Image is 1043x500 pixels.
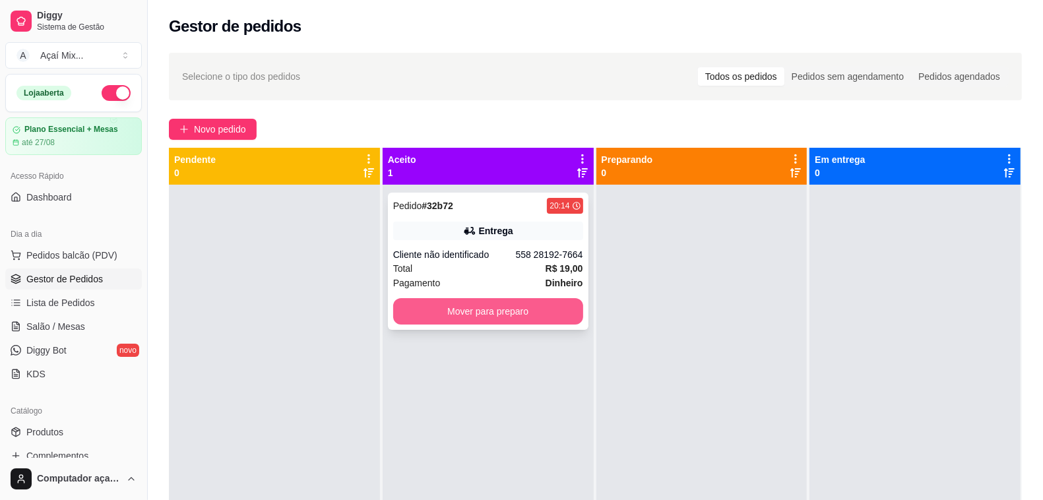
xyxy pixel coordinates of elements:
[16,49,30,62] span: A
[37,473,121,485] span: Computador açaí Mix
[5,224,142,245] div: Dia a dia
[5,316,142,337] a: Salão / Mesas
[5,42,142,69] button: Select a team
[5,400,142,422] div: Catálogo
[698,67,784,86] div: Todos os pedidos
[5,245,142,266] button: Pedidos balcão (PDV)
[5,445,142,466] a: Complementos
[26,249,117,262] span: Pedidos balcão (PDV)
[16,86,71,100] div: Loja aberta
[174,166,216,179] p: 0
[5,463,142,495] button: Computador açaí Mix
[393,201,422,211] span: Pedido
[26,425,63,439] span: Produtos
[22,137,55,148] article: até 27/08
[182,69,300,84] span: Selecione o tipo dos pedidos
[26,191,72,204] span: Dashboard
[546,263,583,274] strong: R$ 19,00
[194,122,246,137] span: Novo pedido
[388,166,416,179] p: 1
[169,119,257,140] button: Novo pedido
[26,296,95,309] span: Lista de Pedidos
[422,201,453,211] strong: # 32b72
[602,153,653,166] p: Preparando
[26,344,67,357] span: Diggy Bot
[26,449,88,462] span: Complementos
[815,166,865,179] p: 0
[393,261,413,276] span: Total
[815,153,865,166] p: Em entrega
[102,85,131,101] button: Alterar Status
[546,278,583,288] strong: Dinheiro
[602,166,653,179] p: 0
[37,10,137,22] span: Diggy
[40,49,83,62] div: Açaí Mix ...
[479,224,513,237] div: Entrega
[5,340,142,361] a: Diggy Botnovo
[516,248,583,261] div: 558 28192-7664
[26,367,46,381] span: KDS
[24,125,118,135] article: Plano Essencial + Mesas
[393,298,583,325] button: Mover para preparo
[174,153,216,166] p: Pendente
[37,22,137,32] span: Sistema de Gestão
[5,292,142,313] a: Lista de Pedidos
[388,153,416,166] p: Aceito
[5,166,142,187] div: Acesso Rápido
[5,363,142,385] a: KDS
[26,272,103,286] span: Gestor de Pedidos
[5,187,142,208] a: Dashboard
[550,201,569,211] div: 20:14
[393,276,441,290] span: Pagamento
[5,5,142,37] a: DiggySistema de Gestão
[393,248,516,261] div: Cliente não identificado
[784,67,911,86] div: Pedidos sem agendamento
[179,125,189,134] span: plus
[26,320,85,333] span: Salão / Mesas
[5,268,142,290] a: Gestor de Pedidos
[5,422,142,443] a: Produtos
[5,117,142,155] a: Plano Essencial + Mesasaté 27/08
[911,67,1007,86] div: Pedidos agendados
[169,16,301,37] h2: Gestor de pedidos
